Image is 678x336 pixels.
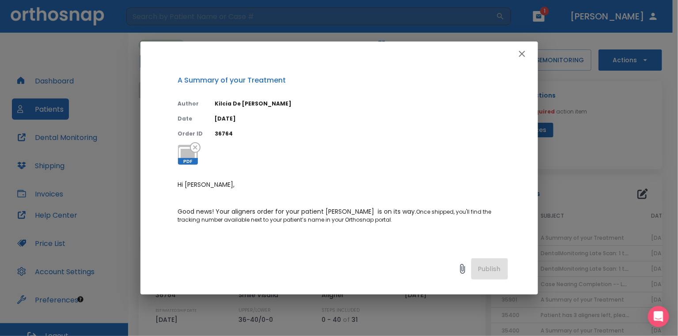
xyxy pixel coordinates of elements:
[215,115,508,123] p: [DATE]
[178,242,508,259] p: We've attached a detailed Treatment Summary and instructions for IPR and attachments, for your re...
[178,75,508,86] p: A Summary of your Treatment
[178,130,205,138] p: Order ID
[178,100,205,108] p: Author
[178,180,235,189] span: Hi [PERSON_NAME],
[648,306,669,327] div: Open Intercom Messenger
[178,115,205,123] p: Date
[215,100,508,108] p: Kilcia De [PERSON_NAME]
[178,207,417,216] span: Good news! Your aligners order for your patient [PERSON_NAME] is on its way.
[178,158,198,165] span: PDF
[215,130,508,138] p: 36764
[178,208,508,224] p: Once shipped, you'll find the tracking number available next to your patient’s name in your Ortho...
